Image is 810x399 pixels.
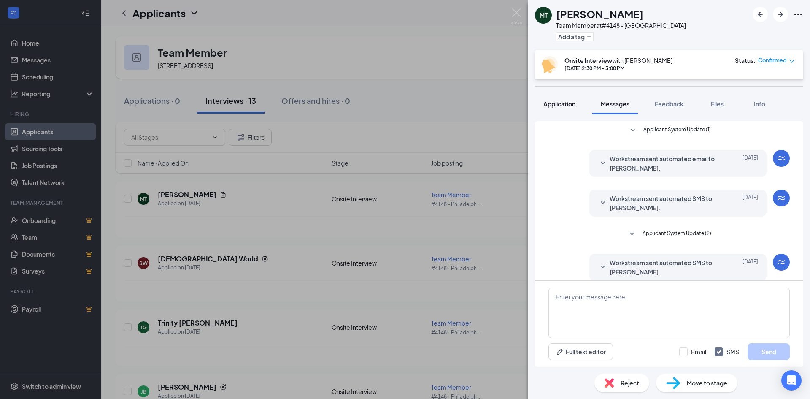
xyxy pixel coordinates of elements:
svg: Ellipses [793,9,803,19]
span: Applicant System Update (2) [643,229,711,239]
span: Workstream sent automated SMS to [PERSON_NAME]. [610,258,720,277]
span: Move to stage [687,378,727,388]
svg: SmallChevronDown [598,198,608,208]
span: Info [754,100,765,108]
span: Applicant System Update (1) [643,125,711,136]
svg: ArrowLeftNew [755,9,765,19]
svg: SmallChevronDown [627,229,637,239]
div: Open Intercom Messenger [781,370,802,391]
span: Messages [601,100,629,108]
button: PlusAdd a tag [556,32,594,41]
svg: WorkstreamLogo [776,257,786,267]
button: Send [748,343,790,360]
b: Onsite Interview [564,57,612,64]
div: Status : [735,56,756,65]
span: Feedback [655,100,683,108]
span: Application [543,100,575,108]
div: [DATE] 2:30 PM - 3:00 PM [564,65,672,72]
button: ArrowLeftNew [753,7,768,22]
span: Reject [621,378,639,388]
span: down [789,58,795,64]
button: ArrowRight [773,7,788,22]
svg: SmallChevronDown [598,158,608,168]
h1: [PERSON_NAME] [556,7,643,21]
span: [DATE] [742,154,758,173]
svg: Pen [556,347,564,356]
span: [DATE] [742,258,758,277]
button: Full text editorPen [548,343,613,360]
span: Files [711,100,724,108]
span: [DATE] [742,194,758,212]
button: SmallChevronDownApplicant System Update (2) [627,229,711,239]
svg: Plus [586,34,591,39]
div: with [PERSON_NAME] [564,56,672,65]
span: Workstream sent automated email to [PERSON_NAME]. [610,154,720,173]
svg: WorkstreamLogo [776,193,786,203]
svg: WorkstreamLogo [776,153,786,163]
svg: ArrowRight [775,9,786,19]
svg: SmallChevronDown [628,125,638,136]
svg: SmallChevronDown [598,262,608,272]
div: MT [540,11,548,19]
span: Confirmed [758,56,787,65]
button: SmallChevronDownApplicant System Update (1) [628,125,711,136]
span: Workstream sent automated SMS to [PERSON_NAME]. [610,194,720,212]
div: Team Member at #4148 - [GEOGRAPHIC_DATA] [556,21,686,30]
